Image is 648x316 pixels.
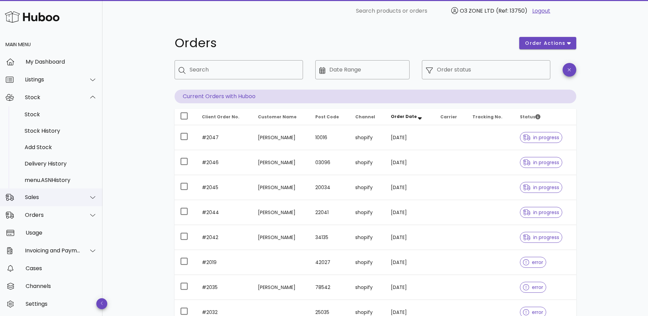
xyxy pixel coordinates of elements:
[26,301,97,307] div: Settings
[252,150,310,175] td: [PERSON_NAME]
[350,200,385,225] td: shopify
[350,175,385,200] td: shopify
[523,260,543,265] span: error
[252,225,310,250] td: [PERSON_NAME]
[310,275,350,300] td: 78542
[310,200,350,225] td: 22041
[525,40,566,47] span: order actions
[472,114,502,120] span: Tracking No.
[252,175,310,200] td: [PERSON_NAME]
[25,128,97,134] div: Stock History
[196,109,252,125] th: Client Order No.
[196,275,252,300] td: #2035
[175,90,576,103] p: Current Orders with Huboo
[196,200,252,225] td: #2044
[385,200,435,225] td: [DATE]
[385,250,435,275] td: [DATE]
[467,109,514,125] th: Tracking No.
[350,275,385,300] td: shopify
[196,125,252,150] td: #2047
[26,283,97,289] div: Channels
[252,200,310,225] td: [PERSON_NAME]
[532,7,550,15] a: Logout
[25,160,97,167] div: Delivery History
[514,109,576,125] th: Status
[25,194,81,200] div: Sales
[519,37,576,49] button: order actions
[350,250,385,275] td: shopify
[258,114,297,120] span: Customer Name
[520,114,540,120] span: Status
[5,10,59,24] img: Huboo Logo
[310,225,350,250] td: 34135
[385,225,435,250] td: [DATE]
[350,150,385,175] td: shopify
[385,109,435,125] th: Order Date: Sorted descending. Activate to remove sorting.
[310,175,350,200] td: 20034
[310,150,350,175] td: 03096
[440,114,457,120] span: Carrier
[25,212,81,218] div: Orders
[315,114,339,120] span: Post Code
[350,109,385,125] th: Channel
[196,250,252,275] td: #2019
[355,114,375,120] span: Channel
[26,58,97,65] div: My Dashboard
[435,109,467,125] th: Carrier
[523,310,543,315] span: error
[202,114,239,120] span: Client Order No.
[175,37,511,49] h1: Orders
[252,275,310,300] td: [PERSON_NAME]
[523,160,559,165] span: in progress
[196,150,252,175] td: #2046
[25,177,97,183] div: menu.ASNHistory
[523,210,559,215] span: in progress
[523,235,559,240] span: in progress
[310,125,350,150] td: 10016
[25,247,81,254] div: Invoicing and Payments
[25,76,81,83] div: Listings
[310,250,350,275] td: 42027
[196,175,252,200] td: #2045
[523,135,559,140] span: in progress
[26,265,97,272] div: Cases
[523,285,543,290] span: error
[310,109,350,125] th: Post Code
[460,7,494,15] span: O3 ZONE LTD
[385,125,435,150] td: [DATE]
[385,275,435,300] td: [DATE]
[391,114,417,119] span: Order Date
[25,94,81,101] div: Stock
[196,225,252,250] td: #2042
[350,225,385,250] td: shopify
[252,109,310,125] th: Customer Name
[496,7,527,15] span: (Ref: 13750)
[523,185,559,190] span: in progress
[26,229,97,236] div: Usage
[25,111,97,118] div: Stock
[252,125,310,150] td: [PERSON_NAME]
[385,150,435,175] td: [DATE]
[25,144,97,150] div: Add Stock
[350,125,385,150] td: shopify
[385,175,435,200] td: [DATE]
